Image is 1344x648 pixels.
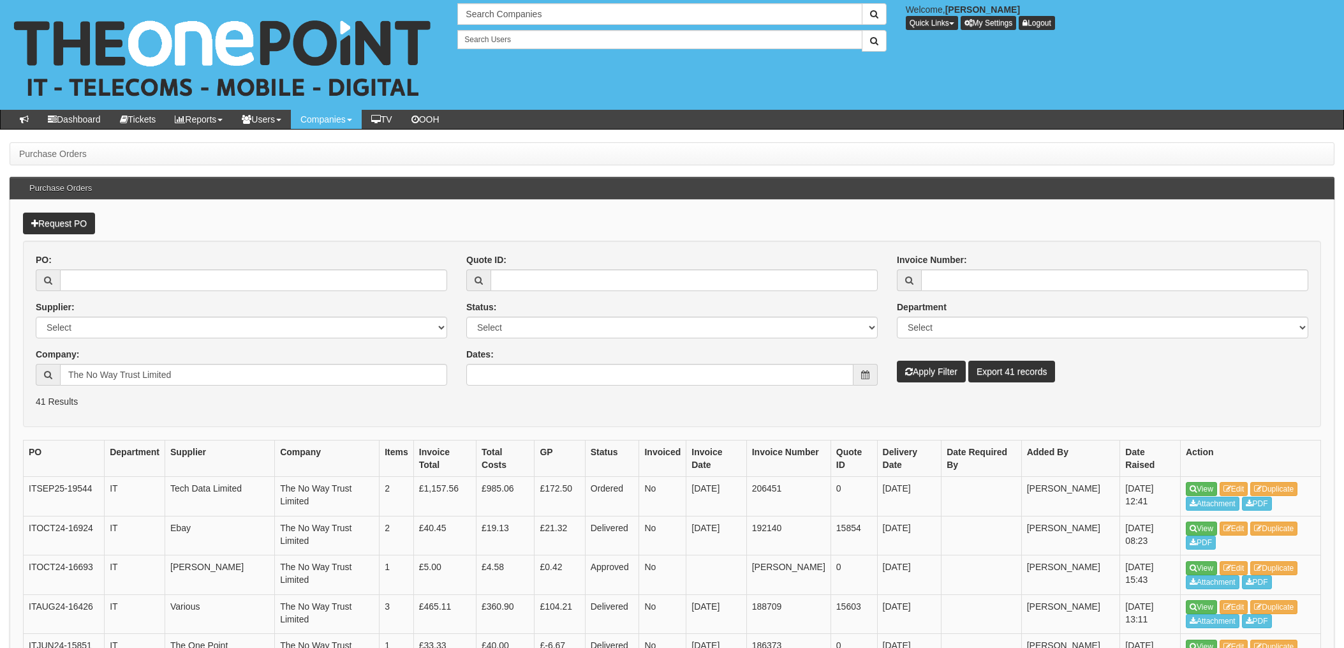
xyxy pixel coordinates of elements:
[746,441,831,477] th: Invoice Number
[1250,600,1297,614] a: Duplicate
[476,594,535,634] td: £360.90
[413,441,476,477] th: Invoice Total
[232,110,291,129] a: Users
[24,441,105,477] th: PO
[362,110,402,129] a: TV
[686,441,746,477] th: Invoice Date
[36,253,52,266] label: PO:
[1186,575,1239,589] a: Attachment
[1021,516,1120,555] td: [PERSON_NAME]
[1120,555,1181,595] td: [DATE] 15:43
[942,441,1021,477] th: Date Required By
[1181,441,1321,477] th: Action
[1120,477,1181,516] td: [DATE] 12:41
[639,441,686,477] th: Invoiced
[877,516,942,555] td: [DATE]
[476,516,535,555] td: £19.13
[476,555,535,595] td: £4.58
[466,348,494,361] label: Dates:
[1220,561,1248,575] a: Edit
[1021,594,1120,634] td: [PERSON_NAME]
[1220,600,1248,614] a: Edit
[1186,561,1217,575] a: View
[1019,16,1055,30] a: Logout
[906,16,958,30] button: Quick Links
[897,361,966,382] button: Apply Filter
[1021,441,1120,477] th: Added By
[476,477,535,516] td: £985.06
[686,516,746,555] td: [DATE]
[165,477,275,516] td: Tech Data Limited
[23,177,98,199] h3: Purchase Orders
[275,516,380,555] td: The No Way Trust Limited
[36,348,79,361] label: Company:
[1186,614,1239,628] a: Attachment
[639,516,686,555] td: No
[897,301,947,313] label: Department
[380,555,414,595] td: 1
[831,555,877,595] td: 0
[746,477,831,516] td: 206451
[275,477,380,516] td: The No Way Trust Limited
[24,555,105,595] td: ITOCT24-16693
[275,555,380,595] td: The No Way Trust Limited
[945,4,1020,15] b: [PERSON_NAME]
[413,555,476,595] td: £5.00
[165,555,275,595] td: [PERSON_NAME]
[1220,482,1248,496] a: Edit
[476,441,535,477] th: Total Costs
[24,516,105,555] td: ITOCT24-16924
[24,594,105,634] td: ITAUG24-16426
[380,441,414,477] th: Items
[380,477,414,516] td: 2
[961,16,1017,30] a: My Settings
[877,477,942,516] td: [DATE]
[110,110,166,129] a: Tickets
[535,441,585,477] th: GP
[165,594,275,634] td: Various
[1242,497,1272,511] a: PDF
[24,477,105,516] td: ITSEP25-19544
[36,301,75,313] label: Supplier:
[36,395,1308,408] p: 41 Results
[1242,575,1272,589] a: PDF
[831,477,877,516] td: 0
[639,555,686,595] td: No
[466,253,506,266] label: Quote ID:
[291,110,362,129] a: Companies
[746,516,831,555] td: 192140
[165,516,275,555] td: Ebay
[105,441,165,477] th: Department
[1120,594,1181,634] td: [DATE] 13:11
[639,477,686,516] td: No
[457,30,862,49] input: Search Users
[275,441,380,477] th: Company
[165,110,232,129] a: Reports
[535,516,585,555] td: £21.32
[105,516,165,555] td: IT
[896,3,1344,30] div: Welcome,
[686,594,746,634] td: [DATE]
[105,594,165,634] td: IT
[585,594,639,634] td: Delivered
[275,594,380,634] td: The No Way Trust Limited
[413,594,476,634] td: £465.11
[1021,477,1120,516] td: [PERSON_NAME]
[19,147,87,160] li: Purchase Orders
[585,441,639,477] th: Status
[413,516,476,555] td: £40.45
[466,301,496,313] label: Status:
[1120,441,1181,477] th: Date Raised
[380,516,414,555] td: 2
[746,594,831,634] td: 188709
[639,594,686,634] td: No
[402,110,449,129] a: OOH
[1021,555,1120,595] td: [PERSON_NAME]
[877,594,942,634] td: [DATE]
[585,555,639,595] td: Approved
[585,516,639,555] td: Delivered
[1242,614,1272,628] a: PDF
[585,477,639,516] td: Ordered
[380,594,414,634] td: 3
[746,555,831,595] td: [PERSON_NAME]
